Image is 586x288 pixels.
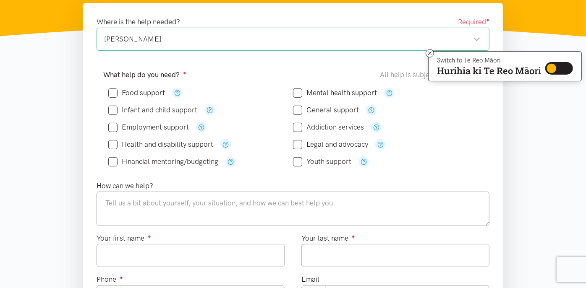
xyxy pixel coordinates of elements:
label: Mental health support [293,89,377,96]
label: Addiction services [293,124,364,131]
sup: ● [183,70,186,76]
label: Youth support [293,158,351,165]
label: Your last name [301,233,355,244]
sup: ● [148,233,151,239]
p: Switch to Te Reo Māori [437,58,541,63]
label: Your first name [97,233,151,244]
sup: ● [352,233,355,239]
label: Where is the help needed? [97,16,180,28]
label: Email [301,274,319,285]
label: How can we help? [97,180,153,192]
label: Food support [108,89,165,96]
sup: ● [486,17,489,23]
label: What help do you need? [103,69,186,80]
sup: ● [120,274,123,280]
label: Employment support [108,124,189,131]
span: Required [458,16,489,28]
p: Hurihia ki Te Reo Māori [437,67,541,75]
div: [PERSON_NAME] [104,34,481,45]
div: All help is subject to availability [380,69,483,80]
label: Health and disability support [108,141,213,148]
label: Infant and child support [108,106,197,114]
label: General support [293,106,359,114]
label: Phone [97,274,123,285]
label: Financial mentoring/budgeting [108,158,218,165]
label: Legal and advocacy [293,141,368,148]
